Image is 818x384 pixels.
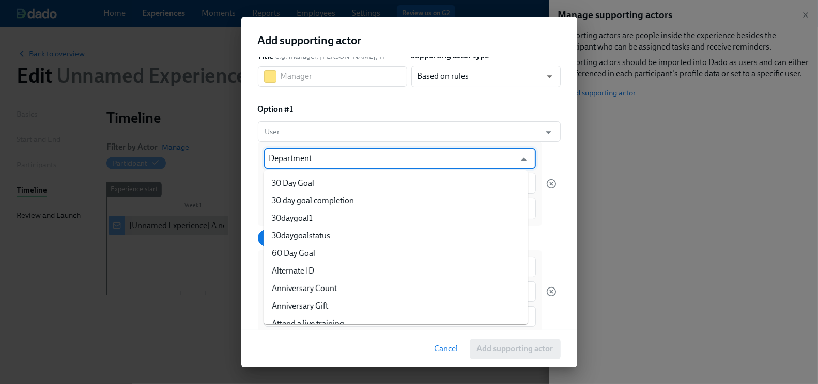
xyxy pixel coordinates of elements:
[435,344,458,354] span: Cancel
[541,124,557,140] button: Open
[264,280,528,297] li: Anniversary Count
[258,230,290,246] button: AND
[264,262,528,280] li: Alternate ID
[264,245,528,262] li: 60 Day Goal
[411,66,561,87] div: Based on rules
[264,297,528,315] li: Anniversary Gift
[281,66,407,87] input: Manager
[264,315,528,332] li: Attend a live training
[276,52,386,61] span: e.g. manager, [PERSON_NAME], IT
[263,121,536,142] input: Type to search users
[258,33,561,49] h2: Add supporting actor
[264,174,528,192] li: 30 Day Goal
[264,210,528,227] li: 30daygoal1
[264,192,528,210] li: 30 day goal completion
[264,227,528,245] li: 30daygoalstatus
[516,151,532,167] button: Close
[427,339,466,359] button: Cancel
[258,104,294,115] strong: Option #1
